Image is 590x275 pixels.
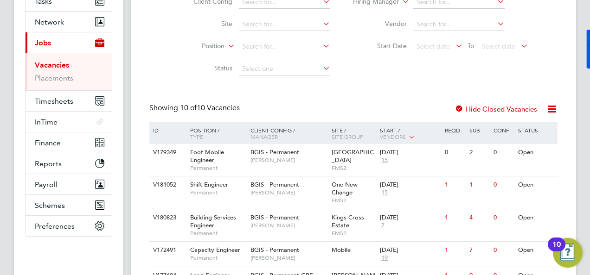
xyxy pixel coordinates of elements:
span: Permanent [190,189,246,196]
span: Kings Cross Estate [332,213,364,229]
div: Conf [491,122,515,138]
span: Select date [482,42,515,50]
label: Vendor [353,19,407,28]
span: Schemes [35,201,65,210]
div: 0 [491,242,515,259]
span: Payroll [35,180,58,189]
span: Vendors [380,133,406,140]
div: Start / [378,122,442,145]
span: BGIS - Permanent [250,213,299,221]
label: Position [171,42,224,51]
button: Network [26,12,112,32]
span: 15 [380,189,389,197]
div: Showing [149,103,242,113]
div: Open [516,144,556,161]
a: Placements [35,74,73,82]
div: 1 [442,176,467,194]
span: Site Group [332,133,363,140]
button: Preferences [26,216,112,236]
span: 19 [380,254,389,262]
div: Sub [467,122,491,138]
div: Open [516,242,556,259]
input: Search for... [239,40,330,53]
div: Open [516,209,556,226]
div: [DATE] [380,246,440,254]
span: One New Change [332,181,358,196]
div: 0 [491,209,515,226]
div: Reqd [442,122,467,138]
span: Building Services Engineer [190,213,236,229]
span: [PERSON_NAME] [250,156,327,164]
span: 10 of [180,103,197,112]
button: Payroll [26,174,112,194]
a: Go to home page [25,246,112,261]
span: Shift Engineer [190,181,228,188]
span: Preferences [35,222,75,231]
button: Reports [26,153,112,174]
div: 7 [467,242,491,259]
div: 0 [491,144,515,161]
div: Status [516,122,556,138]
div: 0 [491,176,515,194]
span: [PERSON_NAME] [250,189,327,196]
div: V179349 [151,144,183,161]
span: [PERSON_NAME] [250,222,327,229]
span: Reports [35,159,62,168]
span: Select date [417,42,450,50]
button: InTime [26,112,112,132]
span: Permanent [190,164,246,172]
span: FMS2 [332,230,376,237]
div: ID [151,122,183,138]
button: Finance [26,132,112,153]
div: V181052 [151,176,183,194]
div: V172491 [151,242,183,259]
label: Status [179,64,232,72]
input: Search for... [239,18,330,31]
div: Site / [329,122,378,144]
div: Position / [183,122,248,144]
span: Type [190,133,203,140]
span: BGIS - Permanent [250,181,299,188]
div: 4 [467,209,491,226]
div: [DATE] [380,214,440,222]
span: [GEOGRAPHIC_DATA] [332,148,374,164]
span: Foot Mobile Engineer [190,148,224,164]
span: FMS2 [332,197,376,204]
button: Timesheets [26,91,112,111]
div: 1 [442,209,467,226]
span: Permanent [190,254,246,262]
span: 15 [380,156,389,164]
div: [DATE] [380,181,440,189]
span: InTime [35,118,58,126]
div: 0 [442,144,467,161]
span: BGIS - Permanent [250,246,299,254]
span: Capacity Engineer [190,246,240,254]
span: Mobile [332,246,351,254]
span: To [465,40,477,52]
a: Vacancies [35,61,69,69]
button: Open Resource Center, 10 new notifications [553,238,583,268]
span: [PERSON_NAME] [250,254,327,262]
input: Search for... [413,18,505,31]
span: Finance [35,138,61,147]
span: Timesheets [35,97,73,106]
button: Jobs [26,32,112,53]
label: Site [179,19,232,28]
span: FMS2 [332,164,376,172]
span: Jobs [35,38,51,47]
div: 1 [442,242,467,259]
input: Select one [239,62,330,75]
label: Hide Closed Vacancies [455,105,537,113]
div: Open [516,176,556,194]
span: BGIS - Permanent [250,148,299,156]
div: Jobs [26,53,112,90]
div: 10 [552,244,561,256]
div: 1 [467,176,491,194]
span: 7 [380,222,386,230]
img: fastbook-logo-retina.png [26,246,112,261]
div: V180823 [151,209,183,226]
div: 2 [467,144,491,161]
div: Client Config / [248,122,329,144]
button: Schemes [26,195,112,215]
div: [DATE] [380,149,440,156]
